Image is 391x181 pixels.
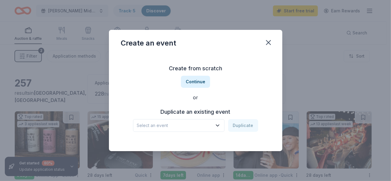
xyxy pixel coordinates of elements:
button: Continue [181,76,210,88]
div: Create an event [121,38,176,48]
h3: Create from scratch [121,64,270,73]
h3: Duplicate an existing event [133,107,258,117]
span: Select an event [137,122,212,129]
button: Select an event [133,119,225,132]
div: or [121,94,270,101]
